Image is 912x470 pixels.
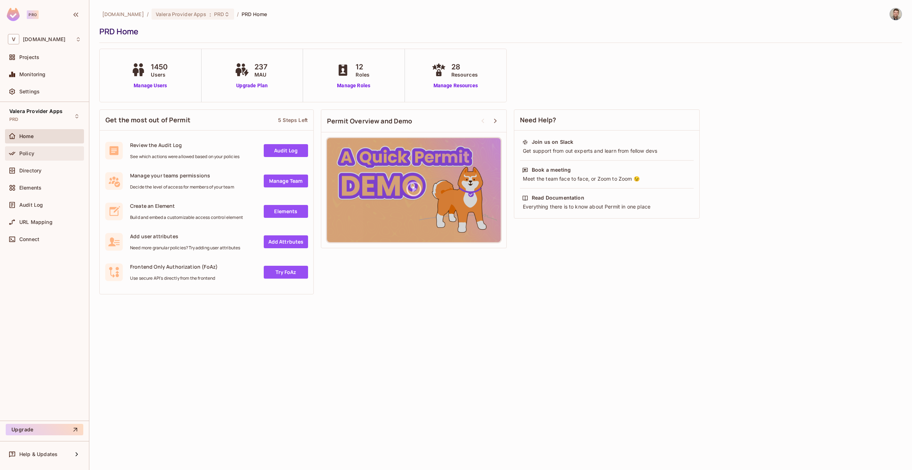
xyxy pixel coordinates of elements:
span: Policy [19,151,34,156]
a: Try FoAz [264,266,308,279]
a: Audit Log [264,144,308,157]
span: Elements [19,185,41,191]
span: Help & Updates [19,451,58,457]
span: Permit Overview and Demo [327,117,412,126]
span: Audit Log [19,202,43,208]
span: Decide the level of access for members of your team [130,184,234,190]
span: PRD [9,117,18,122]
span: Workspace: valerahealth.com [23,36,65,42]
span: See which actions were allowed based on your policies [130,154,239,160]
div: Read Documentation [532,194,584,201]
span: Connect [19,236,39,242]
img: SReyMgAAAABJRU5ErkJggg== [7,8,20,21]
span: PRD [214,11,224,18]
img: Matthew Karges [890,8,902,20]
a: Manage Users [129,82,171,89]
div: Book a meeting [532,166,571,173]
span: Need more granular policies? Try adding user attributes [130,245,240,251]
span: Create an Element [130,202,243,209]
span: Directory [19,168,41,173]
div: Everything there is to know about Permit in one place [522,203,692,210]
span: 1450 [151,62,168,72]
span: Valera Provider Apps [156,11,207,18]
div: 5 Steps Left [278,117,308,123]
span: URL Mapping [19,219,53,225]
li: / [237,11,239,18]
li: / [147,11,149,18]
span: Add user attributes [130,233,240,240]
span: the active workspace [102,11,144,18]
span: Get the most out of Permit [105,116,190,124]
span: PRD Home [242,11,267,18]
span: Valera Provider Apps [9,108,63,114]
span: Roles [356,71,370,78]
span: Home [19,133,34,139]
div: Pro [27,10,39,19]
span: Settings [19,89,40,94]
span: Monitoring [19,72,46,77]
span: Frontend Only Authorization (FoAz) [130,263,218,270]
span: 12 [356,62,370,72]
span: Users [151,71,168,78]
a: Add Attrbutes [264,235,308,248]
span: 28 [451,62,478,72]
div: Get support from out experts and learn from fellow devs [522,147,692,155]
a: Upgrade Plan [233,82,271,89]
span: Build and embed a customizable access control element [130,215,243,220]
span: Need Help? [520,116,556,124]
div: Join us on Slack [532,138,573,146]
a: Manage Resources [430,82,481,89]
span: MAU [254,71,268,78]
span: Use secure API's directly from the frontend [130,275,218,281]
span: 237 [254,62,268,72]
span: : [209,11,212,17]
a: Elements [264,205,308,218]
div: PRD Home [99,26,898,37]
a: Manage Roles [334,82,373,89]
span: V [8,34,19,44]
button: Upgrade [6,424,83,435]
span: Review the Audit Log [130,142,239,148]
span: Manage your teams permissions [130,172,234,179]
a: Manage Team [264,175,308,187]
span: Projects [19,54,39,60]
div: Meet the team face to face, or Zoom to Zoom 😉 [522,175,692,182]
span: Resources [451,71,478,78]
